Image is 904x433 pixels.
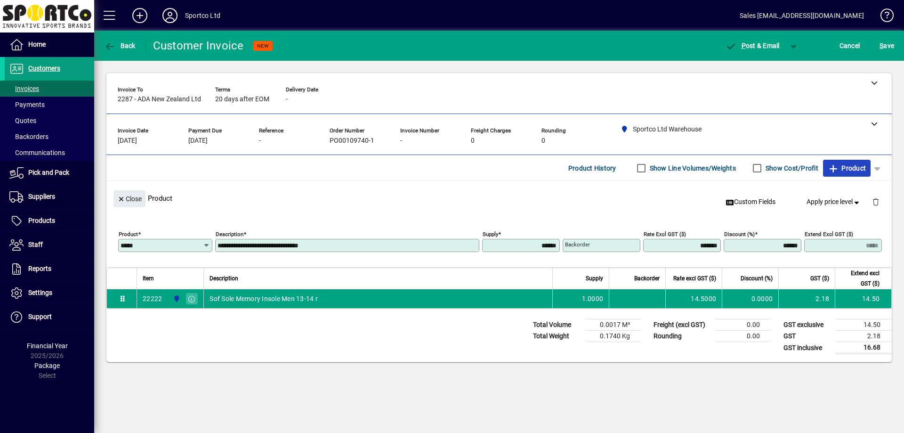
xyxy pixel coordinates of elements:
[155,7,185,24] button: Profile
[170,294,181,304] span: Sportco Ltd Warehouse
[740,8,864,23] div: Sales [EMAIL_ADDRESS][DOMAIN_NAME]
[565,241,590,248] mat-label: Backorder
[143,273,154,284] span: Item
[837,37,863,54] button: Cancel
[634,273,660,284] span: Backorder
[113,190,145,207] button: Close
[823,160,871,177] button: Product
[835,342,892,354] td: 16.68
[810,273,829,284] span: GST ($)
[9,149,65,156] span: Communications
[5,33,94,57] a: Home
[5,113,94,129] a: Quotes
[807,197,861,207] span: Apply price level
[104,42,136,49] span: Back
[102,37,138,54] button: Back
[585,331,641,342] td: 0.1740 Kg
[185,8,220,23] div: Sportco Ltd
[649,331,715,342] td: Rounding
[835,331,892,342] td: 2.18
[117,191,142,207] span: Close
[841,268,880,289] span: Extend excl GST ($)
[568,161,616,176] span: Product History
[673,273,716,284] span: Rate excl GST ($)
[28,193,55,200] span: Suppliers
[216,231,243,237] mat-label: Description
[27,342,68,350] span: Financial Year
[741,273,773,284] span: Discount (%)
[5,81,94,97] a: Invoices
[118,96,201,103] span: 2287 - ADA New Zealand Ltd
[779,342,835,354] td: GST inclusive
[5,129,94,145] a: Backorders
[119,231,138,237] mat-label: Product
[722,289,778,308] td: 0.0000
[880,38,894,53] span: ave
[715,331,771,342] td: 0.00
[5,185,94,209] a: Suppliers
[722,194,779,211] button: Custom Fields
[5,257,94,281] a: Reports
[259,137,261,145] span: -
[28,289,52,296] span: Settings
[111,194,148,203] app-page-header-button: Close
[726,197,775,207] span: Custom Fields
[864,197,887,206] app-page-header-button: Delete
[330,137,374,145] span: PO00109740-1
[28,265,51,272] span: Reports
[586,273,603,284] span: Supply
[541,137,545,145] span: 0
[877,37,896,54] button: Save
[565,160,620,177] button: Product History
[215,96,269,103] span: 20 days after EOM
[9,117,36,124] span: Quotes
[188,137,208,145] span: [DATE]
[5,209,94,233] a: Products
[805,231,853,237] mat-label: Extend excl GST ($)
[9,85,39,92] span: Invoices
[648,163,736,173] label: Show Line Volumes/Weights
[835,319,892,331] td: 14.50
[828,161,866,176] span: Product
[5,281,94,305] a: Settings
[725,42,780,49] span: ost & Email
[5,305,94,329] a: Support
[873,2,892,33] a: Knowledge Base
[720,37,784,54] button: Post & Email
[210,273,238,284] span: Description
[28,41,46,48] span: Home
[94,37,146,54] app-page-header-button: Back
[644,231,686,237] mat-label: Rate excl GST ($)
[779,319,835,331] td: GST exclusive
[34,362,60,369] span: Package
[5,233,94,257] a: Staff
[803,194,865,211] button: Apply price level
[5,145,94,161] a: Communications
[118,137,137,145] span: [DATE]
[724,231,755,237] mat-label: Discount (%)
[125,7,155,24] button: Add
[778,289,835,308] td: 2.18
[257,43,269,49] span: NEW
[779,331,835,342] td: GST
[28,65,60,72] span: Customers
[9,133,48,140] span: Backorders
[864,190,887,213] button: Delete
[28,241,43,248] span: Staff
[715,319,771,331] td: 0.00
[528,319,585,331] td: Total Volume
[742,42,746,49] span: P
[835,289,891,308] td: 14.50
[582,294,604,303] span: 1.0000
[483,231,498,237] mat-label: Supply
[671,294,716,303] div: 14.5000
[28,313,52,320] span: Support
[839,38,860,53] span: Cancel
[649,319,715,331] td: Freight (excl GST)
[106,181,892,215] div: Product
[28,169,69,176] span: Pick and Pack
[286,96,288,103] span: -
[9,101,45,108] span: Payments
[528,331,585,342] td: Total Weight
[28,217,55,224] span: Products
